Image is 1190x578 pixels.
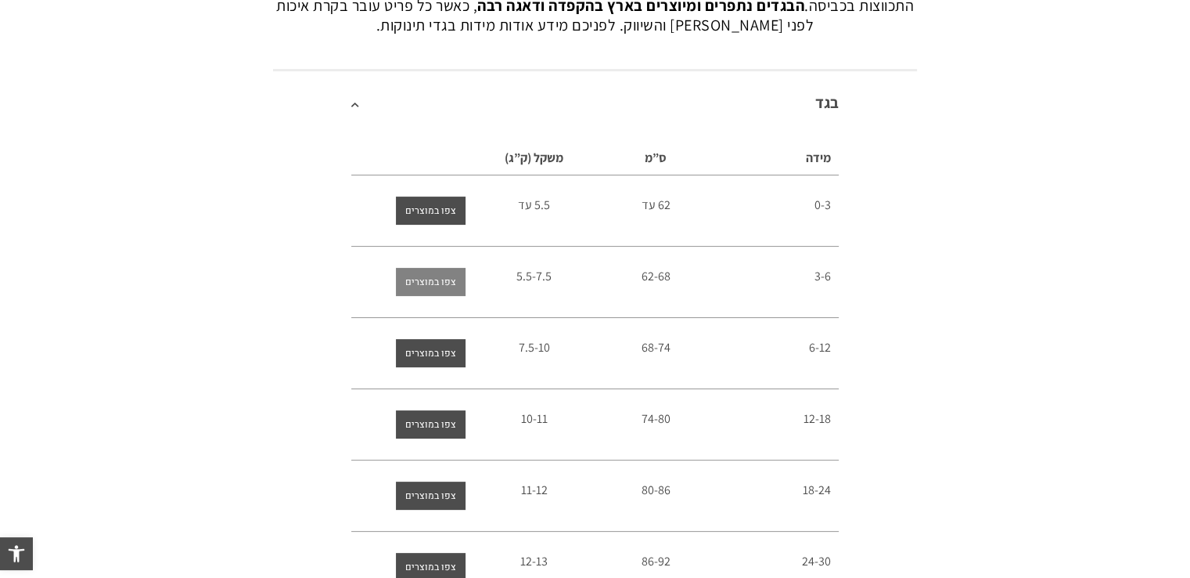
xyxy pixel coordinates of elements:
[405,197,456,225] span: צפו במוצרים
[806,150,831,166] span: מידה
[814,268,831,284] span: 3-6
[521,410,548,427] span: 10-11
[505,150,563,166] span: משקל (ק”ג)
[396,268,466,296] a: צפו במוצרים
[642,197,670,213] span: 62 עד
[516,268,552,284] span: 5.5-7.5
[804,410,831,427] span: 12-18
[396,482,466,510] a: צפו במוצרים
[396,339,466,367] a: צפו במוצרים
[642,339,670,356] span: 68-74
[405,482,456,510] span: צפו במוצרים
[645,150,667,166] span: ס”מ
[802,553,831,569] span: 24-30
[642,268,670,284] span: 62-68
[405,410,456,439] span: צפו במוצרים
[642,553,670,569] span: 86-92
[815,92,839,113] a: בגד
[405,268,456,296] span: צפו במוצרים
[642,482,670,498] span: 80-86
[519,339,550,356] span: 7.5-10
[396,197,466,225] a: צפו במוצרים
[273,69,917,134] div: בגד
[814,197,831,213] span: 0-3
[520,553,548,569] span: 12-13
[521,482,548,498] span: 11-12
[803,482,831,498] span: 18-24
[642,410,670,427] span: 74-80
[518,197,550,213] span: 5.5 עד
[405,339,456,367] span: צפו במוצרים
[809,339,831,356] span: 6-12
[396,410,466,439] a: צפו במוצרים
